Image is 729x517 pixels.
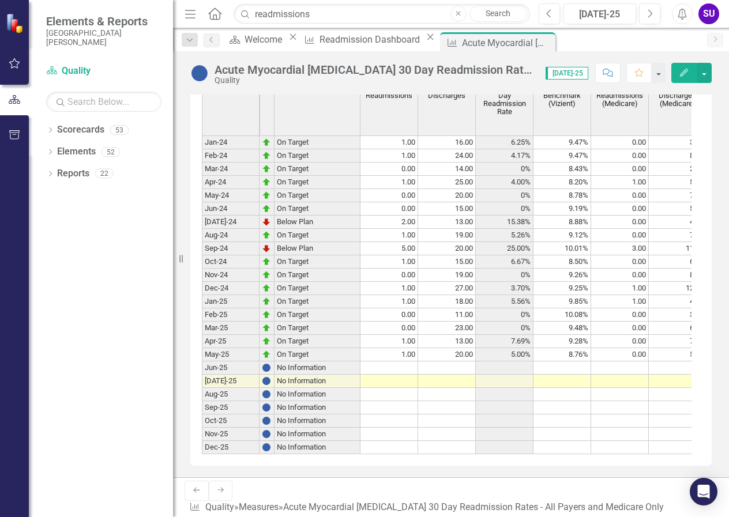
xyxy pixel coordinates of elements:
[649,229,707,242] td: 7.00
[275,176,360,189] td: On Target
[533,202,591,216] td: 9.19%
[262,390,271,399] img: BgCOk07PiH71IgAAAABJRU5ErkJggg==
[360,322,418,335] td: 0.00
[262,323,271,333] img: zOikAAAAAElFTkSuQmCC
[546,67,588,80] span: [DATE]-25
[275,348,360,361] td: On Target
[649,255,707,269] td: 6.00
[418,242,476,255] td: 20.00
[202,189,260,202] td: May-24
[275,163,360,176] td: On Target
[591,149,649,163] td: 0.00
[202,176,260,189] td: Apr-24
[234,4,530,24] input: Search ClearPoint...
[275,322,360,335] td: On Target
[418,282,476,295] td: 27.00
[690,478,717,505] div: Open Intercom Messenger
[262,151,271,160] img: zOikAAAAAElFTkSuQmCC
[262,164,271,173] img: zOikAAAAAElFTkSuQmCC
[202,229,260,242] td: Aug-24
[57,145,96,159] a: Elements
[275,269,360,282] td: On Target
[649,308,707,322] td: 3.00
[202,414,260,428] td: Oct-25
[275,149,360,163] td: On Target
[476,149,533,163] td: 4.17%
[476,189,533,202] td: 0%
[649,149,707,163] td: 8.00
[418,229,476,242] td: 19.00
[476,322,533,335] td: 0%
[418,255,476,269] td: 15.00
[649,348,707,361] td: 5.00
[360,216,418,229] td: 2.00
[202,135,260,149] td: Jan-24
[651,84,704,108] span: # of AMI Discharges (Medicare)
[360,282,418,295] td: 1.00
[476,255,533,269] td: 6.67%
[202,308,260,322] td: Feb-25
[262,270,271,280] img: zOikAAAAAElFTkSuQmCC
[360,176,418,189] td: 1.00
[418,163,476,176] td: 14.00
[205,501,234,512] a: Quality
[533,255,591,269] td: 8.50%
[476,176,533,189] td: 4.00%
[320,32,423,47] div: Readmission Dashboard
[360,295,418,308] td: 1.00
[533,269,591,282] td: 9.26%
[533,135,591,149] td: 9.47%
[262,231,271,240] img: zOikAAAAAElFTkSuQmCC
[202,428,260,441] td: Nov-25
[262,429,271,439] img: BgCOk07PiH71IgAAAABJRU5ErkJggg==
[476,295,533,308] td: 5.56%
[533,216,591,229] td: 8.88%
[591,216,649,229] td: 0.00
[283,501,664,512] div: Acute Myocardial [MEDICAL_DATA] 30 Day Readmission Rates - All Payers and Medicare Only
[262,244,271,253] img: TnMDeAgwAPMxUmUi88jYAAAAAElFTkSuQmCC
[591,295,649,308] td: 1.00
[360,269,418,282] td: 0.00
[262,443,271,452] img: BgCOk07PiH71IgAAAABJRU5ErkJggg==
[476,308,533,322] td: 0%
[275,308,360,322] td: On Target
[418,189,476,202] td: 20.00
[360,202,418,216] td: 0.00
[418,308,476,322] td: 11.00
[202,388,260,401] td: Aug-25
[591,269,649,282] td: 0.00
[533,229,591,242] td: 9.12%
[476,269,533,282] td: 0%
[202,348,260,361] td: May-25
[360,335,418,348] td: 1.00
[418,348,476,361] td: 20.00
[95,169,114,179] div: 22
[591,308,649,322] td: 0.00
[275,375,360,388] td: No Information
[649,335,707,348] td: 7.00
[649,216,707,229] td: 4.00
[275,255,360,269] td: On Target
[202,295,260,308] td: Jan-25
[418,295,476,308] td: 18.00
[262,191,271,200] img: zOikAAAAAElFTkSuQmCC
[462,36,553,50] div: Acute Myocardial [MEDICAL_DATA] 30 Day Readmission Rates - All Payers and Medicare Only
[202,322,260,335] td: Mar-25
[418,176,476,189] td: 25.00
[476,202,533,216] td: 0%
[533,176,591,189] td: 8.20%
[591,202,649,216] td: 0.00
[418,335,476,348] td: 13.00
[215,63,534,76] div: Acute Myocardial [MEDICAL_DATA] 30 Day Readmission Rates - All Payers and Medicare Only
[360,229,418,242] td: 1.00
[418,322,476,335] td: 23.00
[275,295,360,308] td: On Target
[649,295,707,308] td: 4.00
[110,125,129,135] div: 53
[418,202,476,216] td: 15.00
[476,135,533,149] td: 6.25%
[46,14,161,28] span: Elements & Reports
[102,147,120,157] div: 52
[476,242,533,255] td: 25.00%
[275,202,360,216] td: On Target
